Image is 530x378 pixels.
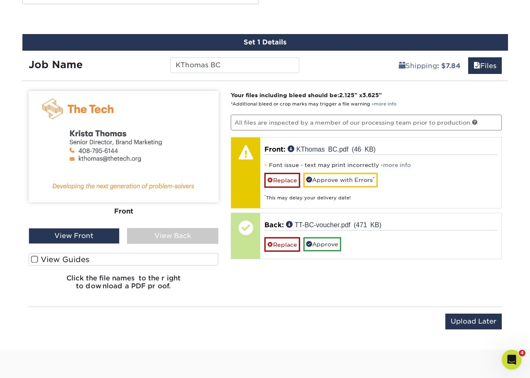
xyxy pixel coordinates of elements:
[264,188,497,201] div: This may delay your delivery date!
[362,92,379,98] span: 3.625
[29,253,219,266] label: View Guides
[29,59,83,71] strong: Job Name
[374,101,396,107] a: more info
[264,145,286,153] span: Front:
[286,221,381,228] a: TT-BC-voucher.pdf (471 KB)
[231,92,382,98] strong: Your files including bleed should be: " x "
[29,274,219,297] h6: Click the file names to the right to download a PDF proof.
[303,237,341,251] a: Approve
[445,314,502,329] input: Upload Later
[303,173,378,187] a: Approve with Errors*
[288,145,376,152] a: KThomas BC.pdf (46 KB)
[468,57,502,74] a: Files
[127,228,218,244] div: View Back
[474,62,480,70] span: files
[22,34,508,51] div: Set 1 Details
[264,173,300,187] a: Replace
[231,101,396,107] small: *Additional bleed or crop marks may trigger a file warning –
[339,92,354,98] span: 2.125
[264,221,284,229] span: Back:
[29,202,219,221] div: Front
[399,62,405,70] span: shipping
[264,237,300,252] a: Replace
[502,350,522,370] iframe: Intercom live chat
[170,57,299,73] input: Enter a job name
[393,57,466,74] a: Shipping: $7.84
[519,350,525,356] span: 4
[29,228,120,244] div: View Front
[437,62,461,70] b: : $7.84
[264,162,497,169] li: Font issue - text may print incorrectly -
[231,115,502,130] p: All files are inspected by a member of our processing team prior to production.
[383,162,411,168] a: more info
